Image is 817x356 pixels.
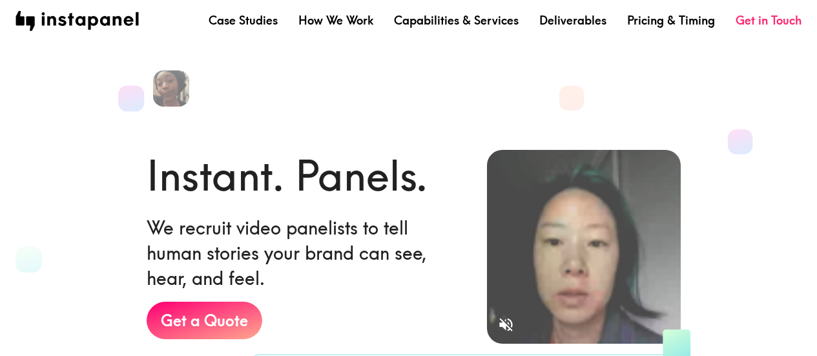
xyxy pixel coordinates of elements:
[394,12,519,28] a: Capabilities & Services
[627,12,715,28] a: Pricing & Timing
[209,12,278,28] a: Case Studies
[736,12,801,28] a: Get in Touch
[147,215,466,291] h6: We recruit video panelists to tell human stories your brand can see, hear, and feel.
[153,70,189,107] img: Jasmine
[298,12,373,28] a: How We Work
[147,147,428,205] h1: Instant. Panels.
[147,302,262,339] a: Get a Quote
[16,11,139,31] img: instapanel
[539,12,606,28] a: Deliverables
[492,311,520,339] button: Sound is off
